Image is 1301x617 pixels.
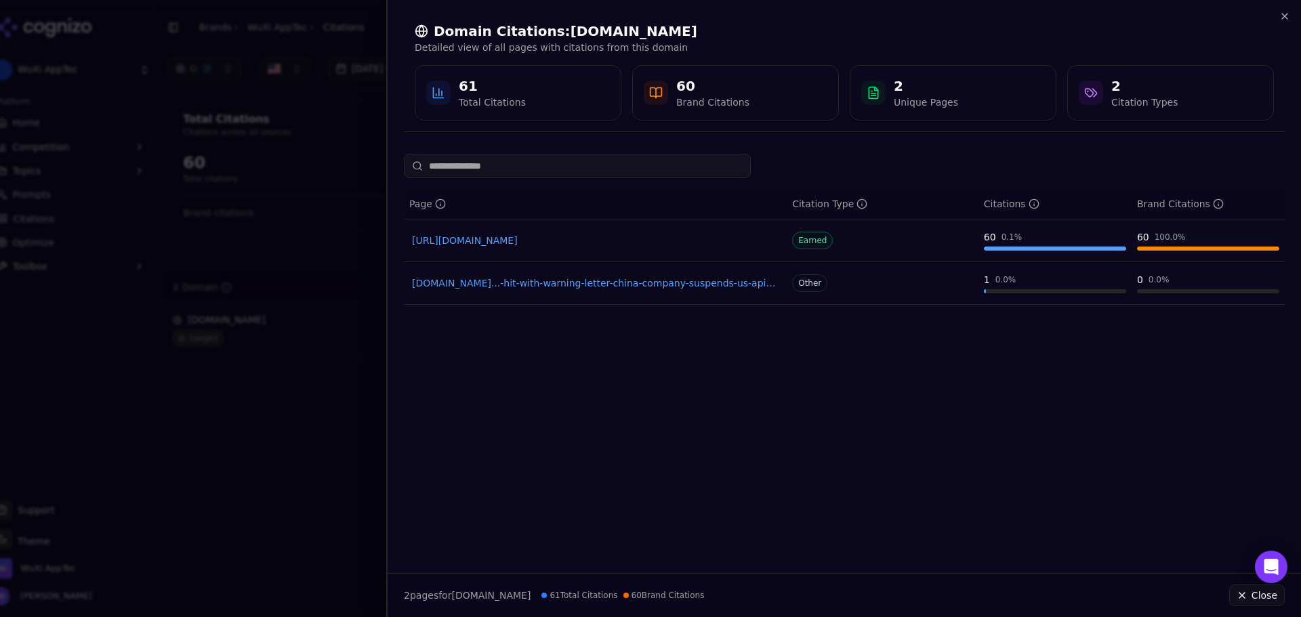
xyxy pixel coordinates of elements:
[1132,189,1285,219] th: brandCitationCount
[984,273,990,286] div: 1
[1001,232,1023,242] div: 0.1 %
[1111,77,1178,95] div: 2
[787,189,978,219] th: citationTypes
[412,234,779,247] a: [URL][DOMAIN_NAME]
[1137,273,1143,286] div: 0
[1155,232,1186,242] div: 100.0 %
[676,77,749,95] div: 60
[412,276,779,290] a: [DOMAIN_NAME]...-hit-with-warning-letter-china-company-suspends-us-api-production
[792,197,867,211] div: Citation Type
[623,590,705,601] span: 60 Brand Citations
[1137,197,1224,211] div: Brand Citations
[792,274,827,292] span: Other
[676,95,749,109] div: Brand Citations
[984,197,1039,211] div: Citations
[404,589,531,602] p: page s for
[409,197,446,211] div: Page
[792,232,833,249] span: Earned
[451,590,531,601] span: [DOMAIN_NAME]
[978,189,1132,219] th: totalCitationCount
[1229,584,1285,606] button: Close
[995,274,1016,285] div: 0.0 %
[415,41,1274,54] p: Detailed view of all pages with citations from this domain
[541,590,617,601] span: 61 Total Citations
[984,230,996,244] div: 60
[894,77,958,95] div: 2
[404,189,1285,305] div: Data table
[459,77,526,95] div: 61
[459,95,526,109] div: Total Citations
[404,590,410,601] span: 2
[404,189,787,219] th: page
[1137,230,1149,244] div: 60
[1149,274,1170,285] div: 0.0 %
[415,22,1274,41] h2: Domain Citations: [DOMAIN_NAME]
[1111,95,1178,109] div: Citation Types
[894,95,958,109] div: Unique Pages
